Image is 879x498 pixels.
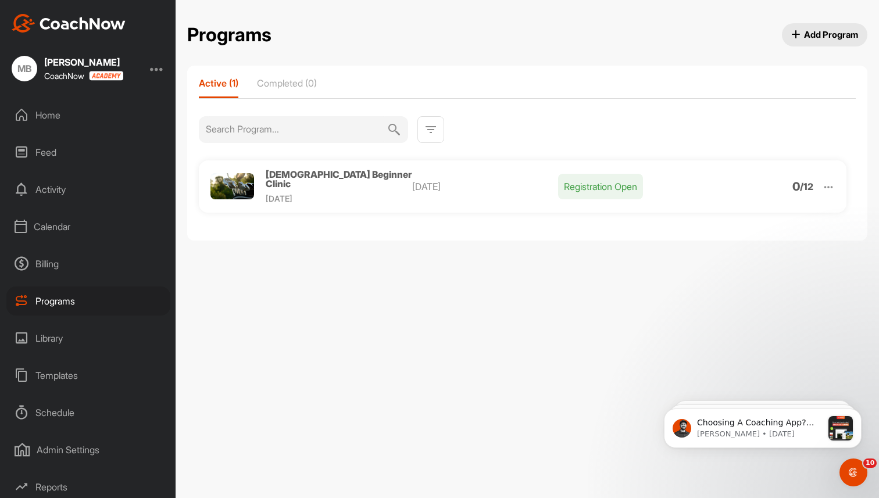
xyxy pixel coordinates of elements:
[266,169,412,189] span: [DEMOGRAPHIC_DATA] Beginner Clinic
[792,182,800,191] p: 0
[387,116,401,143] img: svg+xml;base64,PHN2ZyB3aWR0aD0iMjQiIGhlaWdodD0iMjQiIHZpZXdCb3g9IjAgMCAyNCAyNCIgZmlsbD0ibm9uZSIgeG...
[199,77,238,89] p: Active (1)
[791,28,859,41] span: Add Program
[210,173,254,199] img: Profile picture
[51,33,176,261] span: Choosing A Coaching App? Here's What To Look For When you’re choosing what software to use for yo...
[424,123,438,137] img: svg+xml;base64,PHN2ZyB3aWR0aD0iMjQiIGhlaWdodD0iMjQiIHZpZXdCb3g9IjAgMCAyNCAyNCIgZmlsbD0ibm9uZSIgeG...
[6,175,170,204] div: Activity
[6,138,170,167] div: Feed
[206,116,387,142] input: Search Program...
[89,71,123,81] img: CoachNow acadmey
[839,458,867,486] iframe: Intercom live chat
[863,458,877,468] span: 10
[44,71,123,81] div: CoachNow
[187,24,271,46] h2: Programs
[412,180,559,194] p: [DATE]
[257,77,317,89] p: Completed (0)
[800,182,813,191] p: / 12
[6,249,170,278] div: Billing
[6,212,170,241] div: Calendar
[6,435,170,464] div: Admin Settings
[782,23,868,46] button: Add Program
[558,174,643,199] p: Registration Open
[6,286,170,316] div: Programs
[6,361,170,390] div: Templates
[646,385,879,467] iframe: Intercom notifications message
[6,324,170,353] div: Library
[12,56,37,81] div: MB
[6,101,170,130] div: Home
[6,398,170,427] div: Schedule
[51,44,176,54] p: Message from Spencer, sent 41w ago
[822,181,835,194] img: arrow_down
[266,194,292,203] span: [DATE]
[44,58,123,67] div: [PERSON_NAME]
[12,14,126,33] img: CoachNow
